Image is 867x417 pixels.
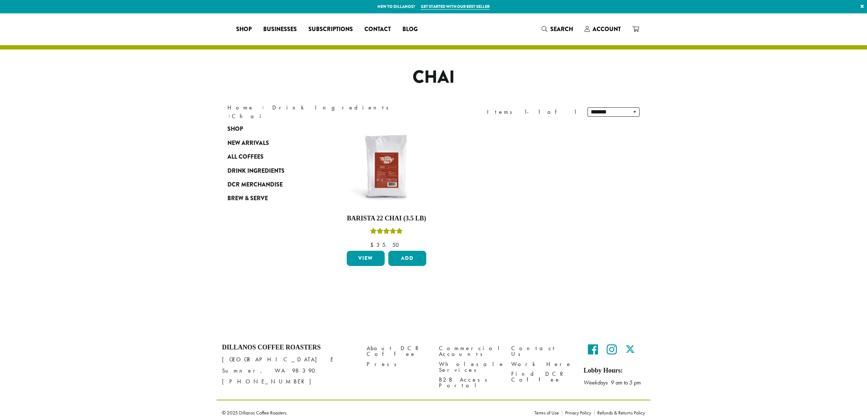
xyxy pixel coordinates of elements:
a: Press [367,359,428,369]
span: › [262,101,264,112]
img: B22_PowderedMix_Chai-300x300.jpg [345,126,428,209]
span: New Arrivals [227,139,269,148]
a: Work Here [511,359,573,369]
span: DCR Merchandise [227,180,283,189]
a: Privacy Policy [562,410,594,415]
bdi: 35.50 [370,241,402,249]
a: Wholesale Services [439,359,500,375]
a: Brew & Serve [227,192,314,205]
a: View [347,251,385,266]
a: Barista 22 Chai (3.5 lb)Rated 5.00 out of 5 $35.50 [345,126,428,248]
a: All Coffees [227,150,314,164]
a: Drink Ingredients [272,104,393,111]
a: Shop [227,122,314,136]
span: All Coffees [227,152,264,162]
a: Terms of Use [534,410,562,415]
button: Add [388,251,426,266]
span: Account [593,25,621,33]
a: B2B Access Portal [439,375,500,390]
a: About DCR Coffee [367,344,428,359]
a: Drink Ingredients [227,164,314,177]
h4: Barista 22 Chai (3.5 lb) [345,215,428,223]
a: Contact Us [511,344,573,359]
a: Get started with our best seller [421,4,490,10]
a: DCR Merchandise [227,178,314,192]
span: Shop [227,125,243,134]
span: Brew & Serve [227,194,268,203]
h5: Lobby Hours: [584,367,645,375]
h1: Chai [222,67,645,88]
a: Refunds & Returns Policy [594,410,645,415]
span: Contact [364,25,391,34]
em: Weekdays 9 am to 5 pm [584,379,641,386]
a: Search [536,23,579,35]
nav: Breadcrumb [227,103,423,121]
span: › [228,109,231,121]
span: Shop [236,25,252,34]
span: $ [370,241,376,249]
p: © 2025 Dillanos Coffee Roasters. [222,410,524,415]
a: Home [227,104,254,111]
a: Commercial Accounts [439,344,500,359]
span: Businesses [263,25,297,34]
a: New Arrivals [227,136,314,150]
span: Subscriptions [308,25,353,34]
span: Blog [402,25,418,34]
p: [GEOGRAPHIC_DATA] E Sumner, WA 98390 [PHONE_NUMBER] [222,354,356,387]
a: Shop [230,23,257,35]
div: Items 1-1 of 1 [487,108,577,116]
span: Search [550,25,573,33]
div: Rated 5.00 out of 5 [370,227,403,238]
span: Drink Ingredients [227,167,285,176]
h4: Dillanos Coffee Roasters [222,344,356,352]
a: Find DCR Coffee [511,369,573,384]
